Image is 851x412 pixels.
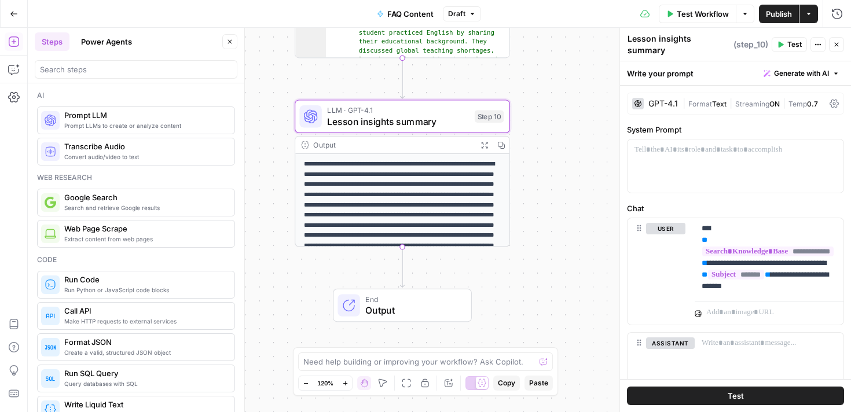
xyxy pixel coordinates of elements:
[769,100,780,108] span: ON
[646,223,685,234] button: user
[772,37,807,52] button: Test
[370,5,441,23] button: FAQ Content
[628,218,685,325] div: user
[780,97,788,109] span: |
[74,32,139,51] button: Power Agents
[37,172,235,183] div: Web research
[400,58,404,98] g: Edge from step_9 to step_10
[627,387,844,405] button: Test
[365,303,460,317] span: Output
[712,100,727,108] span: Text
[64,367,225,379] span: Run SQL Query
[683,97,688,109] span: |
[627,203,844,214] label: Chat
[400,247,404,288] g: Edge from step_10 to end
[648,100,678,108] div: GPT-4.1
[733,39,768,50] span: ( step_10 )
[64,109,225,121] span: Prompt LLM
[64,141,225,152] span: Transcribe Audio
[295,289,510,322] div: EndOutput
[64,223,225,234] span: Web Page Scrape
[35,32,69,51] button: Steps
[659,5,736,23] button: Test Workflow
[64,121,225,130] span: Prompt LLMs to create or analyze content
[64,336,225,348] span: Format JSON
[448,9,465,19] span: Draft
[40,64,232,75] input: Search steps
[64,348,225,357] span: Create a valid, structured JSON object
[498,378,515,388] span: Copy
[735,100,769,108] span: Streaming
[64,379,225,388] span: Query databases with SQL
[37,255,235,265] div: Code
[317,378,333,388] span: 120%
[64,234,225,244] span: Extract content from web pages
[728,390,744,402] span: Test
[64,399,225,410] span: Write Liquid Text
[475,110,504,123] div: Step 10
[64,305,225,317] span: Call API
[627,124,844,135] label: System Prompt
[620,61,851,85] div: Write your prompt
[365,293,460,304] span: End
[788,100,807,108] span: Temp
[64,152,225,161] span: Convert audio/video to text
[766,8,792,20] span: Publish
[64,274,225,285] span: Run Code
[759,5,799,23] button: Publish
[37,90,235,101] div: Ai
[688,100,712,108] span: Format
[64,285,225,295] span: Run Python or JavaScript code blocks
[64,203,225,212] span: Search and retrieve Google results
[443,6,481,21] button: Draft
[529,378,548,388] span: Paste
[774,68,829,79] span: Generate with AI
[628,33,731,56] textarea: Lesson insights summary
[807,100,818,108] span: 0.7
[524,376,553,391] button: Paste
[787,39,802,50] span: Test
[295,10,326,73] div: 5
[677,8,729,20] span: Test Workflow
[493,376,520,391] button: Copy
[387,8,434,20] span: FAQ Content
[727,97,735,109] span: |
[64,317,225,326] span: Make HTTP requests to external services
[759,66,844,81] button: Generate with AI
[646,337,695,349] button: assistant
[64,192,225,203] span: Google Search
[313,139,472,150] div: Output
[327,115,469,128] span: Lesson insights summary
[327,105,469,116] span: LLM · GPT-4.1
